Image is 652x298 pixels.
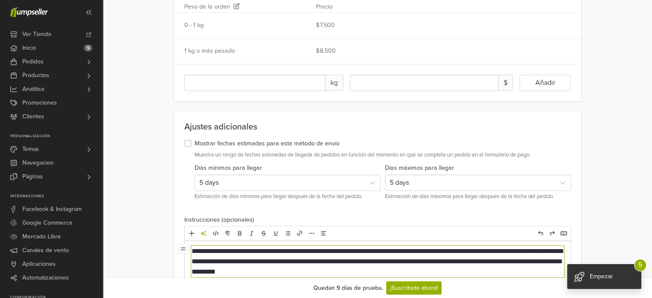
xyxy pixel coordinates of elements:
span: Clientes [22,110,44,123]
span: Páginas [22,170,43,184]
span: Pedidos [22,55,44,69]
span: Promociones [22,96,57,110]
span: Analítica [22,82,44,96]
a: HTML [210,228,221,239]
span: Mercado Libre [22,230,61,244]
span: Ver Tienda [22,27,51,41]
a: Underline [270,228,281,239]
a: Redo [547,228,558,239]
a: Hotkeys [558,228,569,239]
a: ¡Suscríbete ahora! [386,281,442,295]
span: Empezar [590,273,613,280]
a: AI Tools [198,228,209,239]
label: Días mínimos para llegar [195,163,262,173]
span: 5 [634,259,646,271]
span: Productos [22,69,49,82]
span: 5 [84,45,92,51]
span: Temas [22,142,39,156]
small: Muestra un rango de fechas estimadas de llegada de pedidos en función del momento en que se compl... [195,151,571,159]
span: Automatizaciones [22,271,69,285]
span: $ [498,75,513,91]
label: Instrucciones (opcionales) [184,215,254,225]
a: Undo [535,228,546,239]
small: Estimación de días mínimos para llegar después de la fecha del pedido [195,193,381,201]
div: 5 days [199,178,361,188]
a: More formatting [306,228,317,239]
a: Deleted [258,228,269,239]
label: Días máximos para llegar [385,163,454,173]
span: Navegacion [22,156,54,170]
span: $8.500 [316,47,336,54]
small: Estimación de días máximos para llegar después de la fecha del pedido [385,193,571,201]
a: Alignment [318,228,329,239]
a: Link [294,228,305,239]
p: Personalización [10,134,102,139]
a: Toggle [177,243,189,255]
span: Facebook & Instagram [22,202,81,216]
div: Peso de la orden [174,2,310,12]
div: Empezar 5 [567,264,641,289]
a: Italic [246,228,257,239]
div: Ajustes adicionales [184,122,571,132]
div: Precio [309,2,445,12]
label: Mostrar fechas estimadas para este método de envío [195,139,340,148]
a: List [282,228,293,239]
span: Inicio [22,41,36,55]
div: Quedan 9 días de prueba. [313,283,383,292]
div: 0 - 1 kg [174,21,310,30]
a: Format [222,228,233,239]
span: $7.500 [316,21,335,29]
span: kg [325,75,343,91]
div: 5 days [390,178,551,188]
p: Integraciones [10,194,102,199]
a: Add [186,228,197,239]
div: 1 kg o más pesado [174,46,310,56]
button: Añadir [520,75,571,91]
span: Canales de venta [22,244,69,257]
span: Añadir [535,78,555,87]
span: Aplicaciones [22,257,56,271]
span: Google Commerce [22,216,72,230]
a: Bold [234,228,245,239]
